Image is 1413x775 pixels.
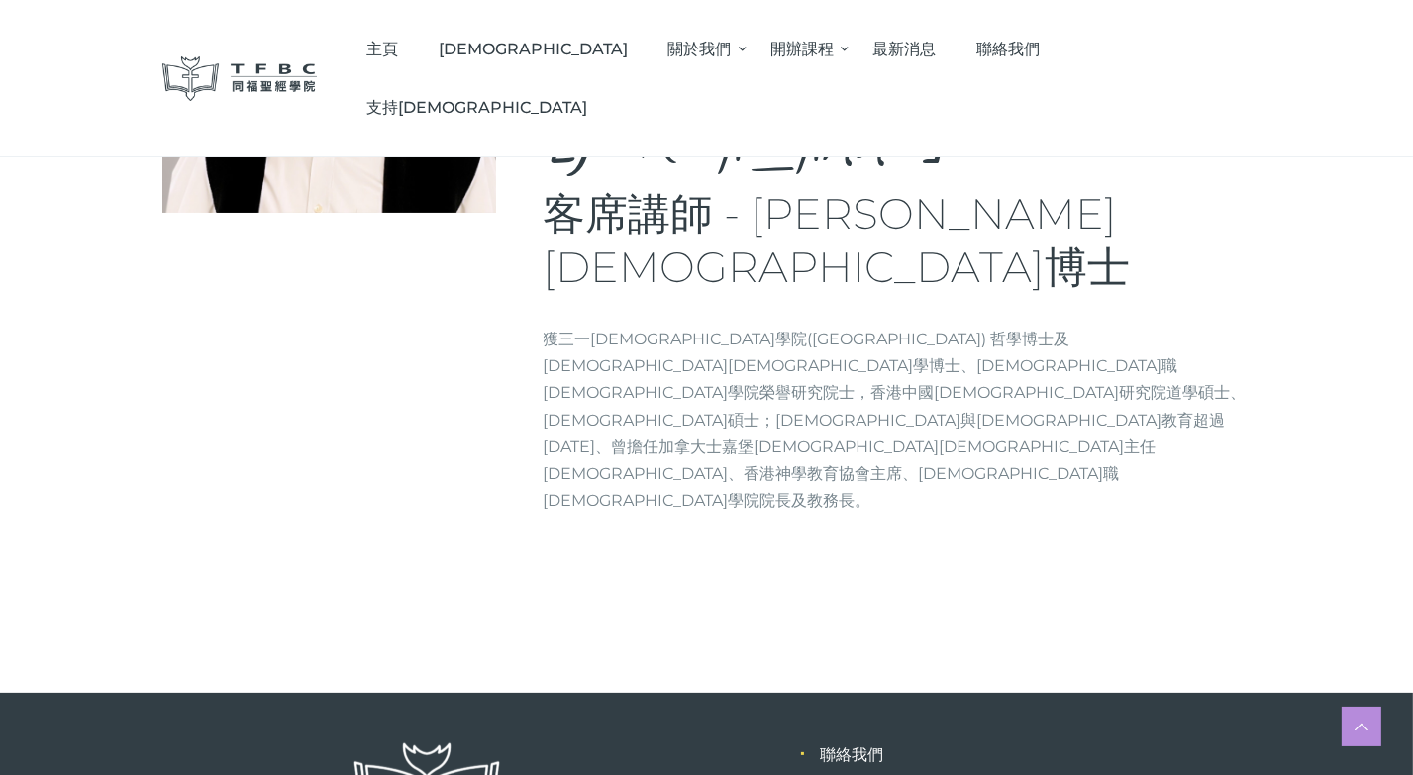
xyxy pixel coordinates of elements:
[770,40,834,58] span: 開辦課程
[820,745,883,764] a: 聯絡我們
[648,20,751,78] a: 關於我們
[957,20,1060,78] a: 聯絡我們
[347,20,419,78] a: 主頁
[976,40,1040,58] span: 聯絡我們
[419,20,649,78] a: [DEMOGRAPHIC_DATA]
[853,20,957,78] a: 最新消息
[872,40,936,58] span: 最新消息
[439,40,628,58] span: [DEMOGRAPHIC_DATA]
[544,326,1252,514] p: 獲三一[DEMOGRAPHIC_DATA]學院([GEOGRAPHIC_DATA]) 哲學博士及[DEMOGRAPHIC_DATA][DEMOGRAPHIC_DATA]學博士、[DEMOGRAP...
[366,40,398,58] span: 主頁
[751,20,854,78] a: 開辦課程
[667,40,731,58] span: 關於我們
[1342,707,1381,746] a: Scroll to top
[347,78,608,137] a: 支持[DEMOGRAPHIC_DATA]
[544,188,1252,294] h3: 客席講師 - [PERSON_NAME][DEMOGRAPHIC_DATA]博士
[162,56,317,101] img: 同福聖經學院 TFBC
[366,98,587,117] span: 支持[DEMOGRAPHIC_DATA]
